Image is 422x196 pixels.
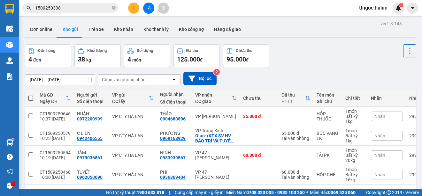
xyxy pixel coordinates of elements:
[35,4,111,11] input: Tìm tên, số ĐT hoặc mã đơn
[278,90,313,107] th: Toggle SortBy
[6,25,13,32] img: warehouse-icon
[186,48,198,53] div: Đã thu
[195,170,237,180] div: VP 47 [PERSON_NAME]
[281,131,310,136] div: 65.000 đ
[40,155,71,160] div: 10:19 [DATE]
[281,99,305,104] div: HTTT
[387,190,391,195] span: copyright
[374,114,385,119] span: Nhãn
[161,6,165,10] span: aim
[195,114,237,119] div: VP [PERSON_NAME]
[106,189,164,196] span: Hỗ trợ kỹ thuật:
[137,190,164,195] strong: 1900 633 818
[243,153,275,158] div: 60.000 đ
[112,92,149,98] div: VP gửi
[40,99,65,104] div: Ngày ĐH
[183,72,217,85] button: Bộ lọc
[138,22,174,37] button: Kho thanh lý
[195,133,237,143] div: Giao: (KTX SV HV BÁO TRÍ VÀ TUYÊN TRUYỀN) 89 Đ. Nguyễn Phong Sắc, Dịch Vọng Hậu, Cầu Giấy, Hà Nội...
[28,55,32,63] span: 4
[33,57,41,62] span: đơn
[345,128,364,133] div: 1 món
[213,69,220,75] sup: 2
[40,111,71,116] div: CT1509250646
[160,111,189,116] div: THẢO
[345,109,364,114] div: 1 món
[380,20,402,27] div: ver 1.8.143
[40,92,65,98] div: Mã GD
[317,153,339,158] div: TẢI PK
[127,55,131,63] span: 4
[77,175,103,180] div: 0962050690
[160,99,189,105] div: Số điện thoại
[317,111,339,121] div: HỘP THUỐC
[281,170,310,175] div: 60.000 đ
[195,150,237,160] div: VP 47 [PERSON_NAME]
[175,189,225,196] span: Cung cấp máy in - giấy in:
[281,175,310,180] div: Tại văn phòng
[223,44,269,67] button: Chưa thu95.000đ
[143,3,154,14] button: file-add
[399,3,403,7] sup: 1
[174,22,209,37] button: Kho công nợ
[345,114,364,119] div: Bất kỳ
[77,170,106,175] div: TUYẾT
[112,114,154,119] div: VP CTY HÀ LAN
[146,6,151,10] span: file-add
[192,90,240,107] th: Toggle SortBy
[5,4,14,14] img: logo-vxr
[160,170,189,175] div: PHI
[195,92,232,98] div: VP nhận
[87,48,107,53] div: Khối lượng
[345,172,364,177] div: Bất kỳ
[345,153,364,158] div: Bất kỳ
[317,92,339,98] div: Tên món
[209,22,246,37] button: Hàng đã giao
[243,114,275,119] div: 35.000 đ
[124,44,170,67] button: Số lượng4món
[109,22,138,37] button: Kho nhận
[128,3,139,14] button: plus
[77,136,103,141] div: 0942406555
[246,57,249,62] span: đ
[371,96,403,101] div: Nhãn
[112,172,154,177] div: VP CTY HÀ LAN
[160,136,186,141] div: 0969168929
[58,22,83,37] button: Kho gửi
[6,41,13,48] img: warehouse-icon
[345,119,364,124] div: 1 kg
[407,3,418,14] button: caret-down
[86,57,91,62] span: kg
[360,189,361,196] span: |
[112,6,116,10] span: close-circle
[77,150,106,155] div: TÂM
[38,48,55,53] div: Đơn hàng
[410,5,416,11] span: caret-down
[112,133,154,138] div: VP CTY HÀ LAN
[226,189,305,196] span: Miền Nam
[345,158,364,163] div: 20 kg
[7,154,13,160] span: question-circle
[7,183,13,189] span: message
[195,99,232,104] div: ĐC giao
[77,131,106,136] div: C LIÊN
[317,172,339,177] div: HỘP CHÈ
[172,77,177,82] svg: open
[109,90,157,107] th: Toggle SortBy
[354,4,393,12] span: ttngoc.halan
[345,96,364,101] div: Chi tiết
[345,138,364,143] div: 1 kg
[158,3,169,14] button: aim
[160,150,189,155] div: NINH
[195,128,237,133] div: VP Trung Kính
[200,57,203,62] span: đ
[40,136,71,141] div: 10:23 [DATE]
[226,55,246,63] span: 95.000
[112,99,149,104] div: ĐC lấy
[12,138,14,140] sup: 1
[132,6,136,10] span: plus
[40,116,71,121] div: 10:37 [DATE]
[25,44,71,67] button: Đơn hàng4đơn
[231,138,234,143] span: ...
[40,150,71,155] div: CT1509250554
